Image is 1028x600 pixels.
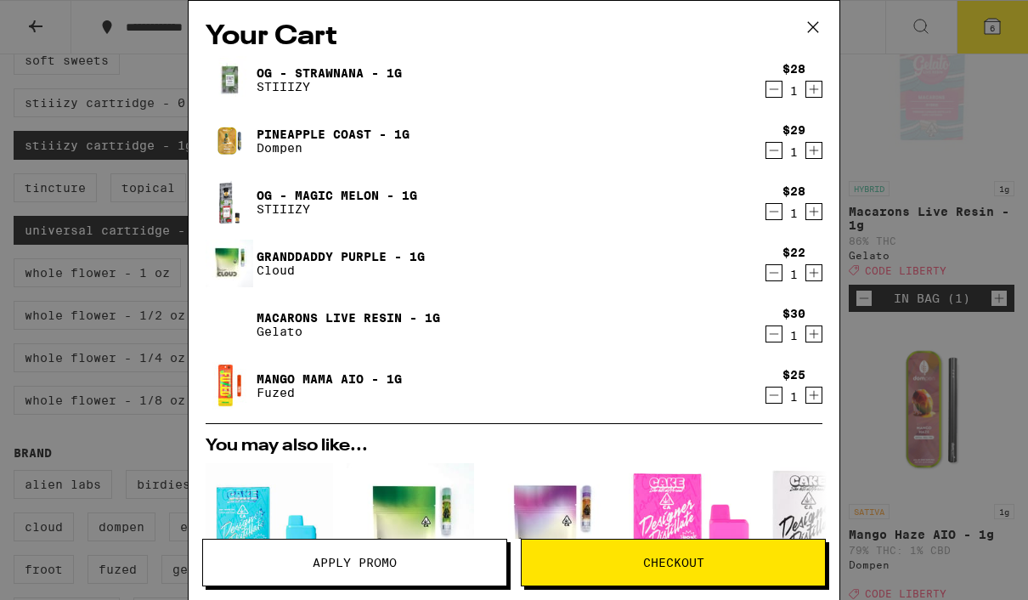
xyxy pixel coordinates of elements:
[629,463,756,591] img: Cake She Hits Different - Alien Lemonade AIO - 1.25g
[257,66,402,80] a: OG - Strawnana - 1g
[206,301,253,348] img: Macarons Live Resin - 1g
[765,142,782,159] button: Decrement
[782,329,805,342] div: 1
[782,268,805,281] div: 1
[206,178,253,226] img: OG - Magic Melon - 1g
[765,81,782,98] button: Decrement
[206,117,253,165] img: Pineapple Coast - 1g
[206,463,333,591] img: Cake She Hits Different - Blueberry Bliss AIO - 1.25g
[782,123,805,137] div: $29
[805,142,822,159] button: Increment
[805,203,822,220] button: Increment
[347,463,474,591] img: Cloud - Mango Mirage - 1g
[202,539,507,586] button: Apply Promo
[805,264,822,281] button: Increment
[206,438,822,455] h2: You may also like...
[206,240,253,287] img: Granddaddy Purple - 1g
[805,325,822,342] button: Increment
[782,145,805,159] div: 1
[488,463,615,591] img: Cloud - Runtz - 1g
[521,539,826,586] button: Checkout
[782,207,805,220] div: 1
[782,184,805,198] div: $28
[782,307,805,320] div: $30
[770,463,897,591] img: Cake She Hits Different - White Raspberry AIO - 1.25g
[257,202,417,216] p: STIIIZY
[257,250,425,263] a: Granddaddy Purple - 1g
[257,386,402,399] p: Fuzed
[257,263,425,277] p: Cloud
[206,56,253,104] img: OG - Strawnana - 1g
[257,189,417,202] a: OG - Magic Melon - 1g
[257,80,402,93] p: STIIIZY
[257,372,402,386] a: Mango Mama AIO - 1g
[257,127,410,141] a: Pineapple Coast - 1g
[765,325,782,342] button: Decrement
[257,141,410,155] p: Dompen
[765,387,782,404] button: Decrement
[782,368,805,382] div: $25
[10,12,122,25] span: Hi. Need any help?
[643,557,704,569] span: Checkout
[765,203,782,220] button: Decrement
[257,325,440,338] p: Gelato
[782,62,805,76] div: $28
[206,362,253,410] img: Mango Mama AIO - 1g
[313,557,397,569] span: Apply Promo
[805,81,822,98] button: Increment
[782,246,805,259] div: $22
[782,390,805,404] div: 1
[765,264,782,281] button: Decrement
[805,387,822,404] button: Increment
[257,311,440,325] a: Macarons Live Resin - 1g
[782,84,805,98] div: 1
[206,18,822,56] h2: Your Cart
